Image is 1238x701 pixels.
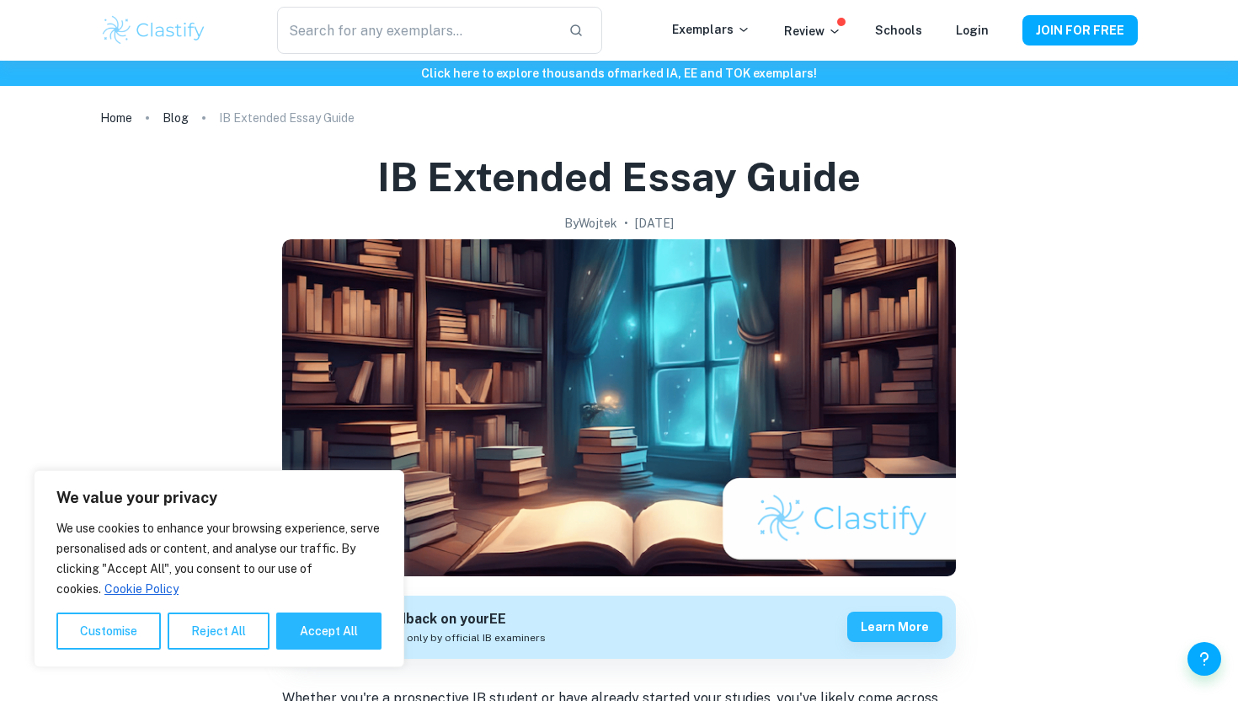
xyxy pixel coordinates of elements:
[34,470,404,667] div: We value your privacy
[564,214,617,233] h2: By Wojtek
[282,596,956,659] a: Get feedback on yourEEMarked only by official IB examinersLearn more
[367,630,546,645] span: Marked only by official IB examiners
[956,24,989,37] a: Login
[282,239,956,576] img: IB Extended Essay Guide cover image
[3,64,1235,83] h6: Click here to explore thousands of marked IA, EE and TOK exemplars !
[168,613,269,650] button: Reject All
[1187,642,1221,676] button: Help and Feedback
[875,24,922,37] a: Schools
[277,7,555,54] input: Search for any exemplars...
[56,613,161,650] button: Customise
[1022,15,1138,45] button: JOIN FOR FREE
[163,106,189,130] a: Blog
[56,488,382,508] p: We value your privacy
[345,609,546,630] h6: Get feedback on your EE
[100,13,207,47] img: Clastify logo
[377,150,861,204] h1: IB Extended Essay Guide
[219,109,355,127] p: IB Extended Essay Guide
[672,20,750,39] p: Exemplars
[624,214,628,233] p: •
[276,613,382,650] button: Accept All
[784,22,841,40] p: Review
[104,581,179,597] a: Cookie Policy
[100,106,132,130] a: Home
[847,612,942,642] button: Learn more
[56,518,382,599] p: We use cookies to enhance your browsing experience, serve personalised ads or content, and analys...
[635,214,674,233] h2: [DATE]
